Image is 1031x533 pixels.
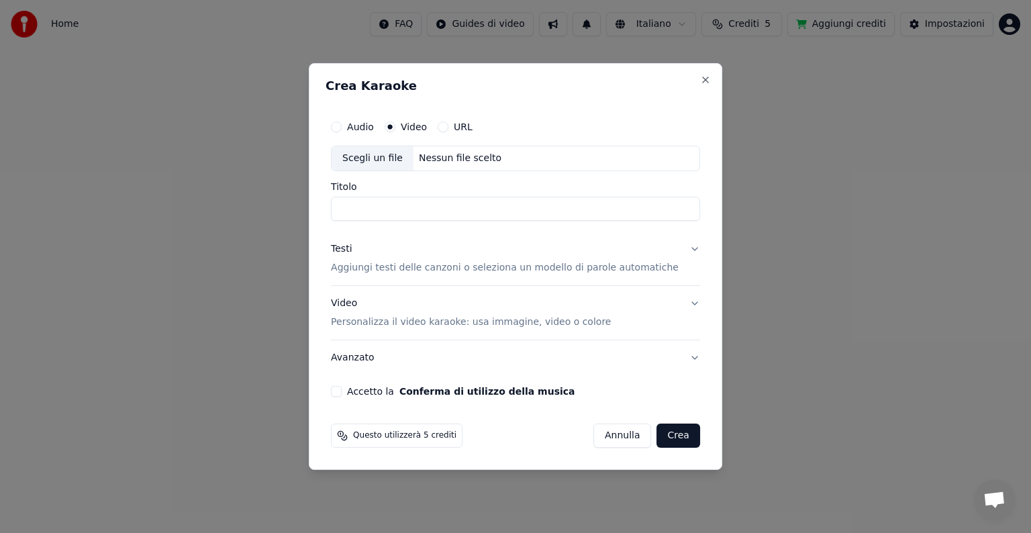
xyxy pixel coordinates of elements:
button: VideoPersonalizza il video karaoke: usa immagine, video o colore [331,286,700,340]
label: Audio [347,122,374,132]
button: Accetto la [399,387,575,396]
label: URL [454,122,473,132]
div: Video [331,297,611,329]
button: TestiAggiungi testi delle canzoni o seleziona un modello di parole automatiche [331,232,700,285]
h2: Crea Karaoke [326,80,705,92]
p: Personalizza il video karaoke: usa immagine, video o colore [331,316,611,329]
div: Scegli un file [332,146,413,171]
label: Accetto la [347,387,575,396]
span: Questo utilizzerà 5 crediti [353,430,456,441]
button: Avanzato [331,340,700,375]
p: Aggiungi testi delle canzoni o seleziona un modello di parole automatiche [331,261,679,275]
label: Titolo [331,182,700,191]
button: Crea [657,424,700,448]
button: Annulla [593,424,652,448]
div: Testi [331,242,352,256]
label: Video [401,122,427,132]
div: Nessun file scelto [413,152,507,165]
